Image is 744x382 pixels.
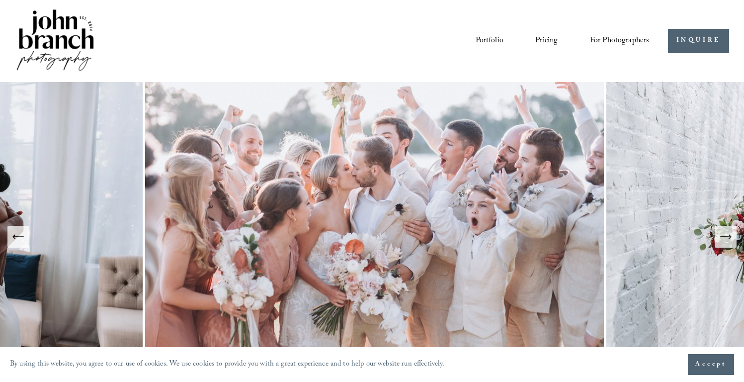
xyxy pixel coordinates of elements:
[15,7,95,75] img: John Branch IV Photography
[590,33,650,49] span: For Photographers
[476,32,503,49] a: Portfolio
[590,32,650,49] a: folder dropdown
[535,32,558,49] a: Pricing
[695,360,727,370] span: Accept
[668,29,729,53] a: INQUIRE
[10,358,445,372] p: By using this website, you agree to our use of cookies. We use cookies to provide you with a grea...
[688,354,734,375] button: Accept
[7,226,29,248] button: Previous Slide
[715,226,737,248] button: Next Slide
